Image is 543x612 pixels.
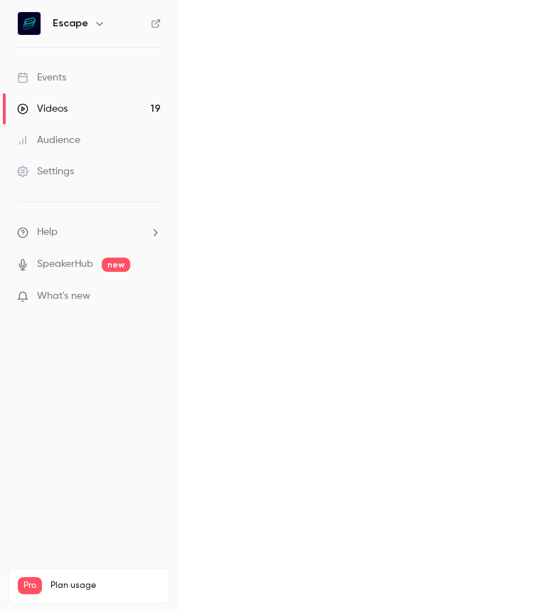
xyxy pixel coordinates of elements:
div: Videos [17,102,68,116]
li: help-dropdown-opener [17,225,161,240]
span: Help [37,225,58,240]
iframe: Noticeable Trigger [144,290,161,303]
h6: Escape [53,16,88,31]
span: What's new [37,289,90,304]
span: Plan usage [51,580,160,591]
a: SpeakerHub [37,257,93,272]
div: Settings [17,164,74,179]
div: Events [17,70,66,85]
img: Escape [18,12,41,35]
span: new [102,258,130,272]
span: Pro [18,577,42,594]
div: Audience [17,133,80,147]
